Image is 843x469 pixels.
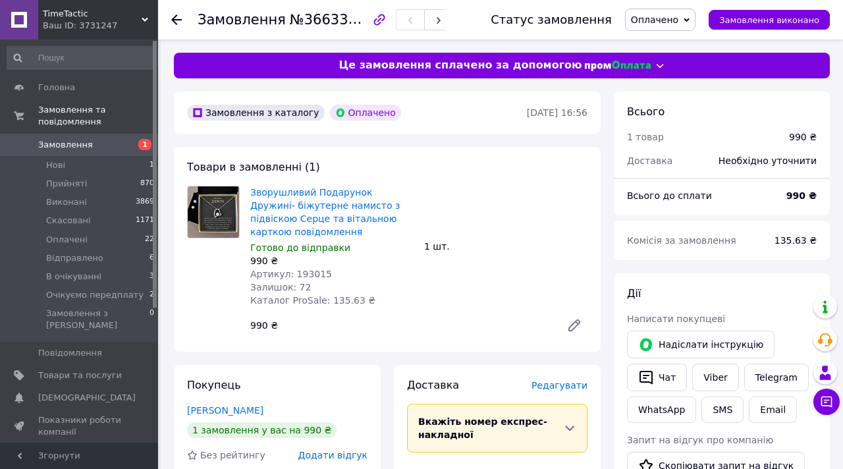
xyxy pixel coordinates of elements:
a: Редагувати [561,312,587,339]
span: Всього до сплати [627,190,712,201]
span: Замовлення з [PERSON_NAME] [46,308,150,331]
div: Оплачено [330,105,401,121]
button: Чат з покупцем [813,389,840,415]
a: WhatsApp [627,397,696,423]
span: 6 [150,252,154,264]
span: 2 [150,289,154,301]
span: Артикул: 193015 [250,269,332,279]
span: 1171 [136,215,154,227]
span: Залишок: 72 [250,282,311,292]
div: 990 ₴ [245,316,556,335]
span: 1 [150,159,154,171]
span: Вкажіть номер експрес-накладної [418,416,547,440]
span: Повідомлення [38,347,102,359]
span: Головна [38,82,75,94]
div: Повернутися назад [171,13,182,26]
span: Написати покупцеві [627,314,725,324]
span: 22 [145,234,154,246]
div: 990 ₴ [250,254,414,267]
span: Доставка [407,379,459,391]
span: Прийняті [46,178,87,190]
span: TimeTactic [43,8,142,20]
div: 990 ₴ [789,130,817,144]
span: Очікуємо передплату [46,289,144,301]
span: Оплачено [631,14,678,25]
span: Товари та послуги [38,370,122,381]
a: Telegram [744,364,809,391]
input: Пошук [7,46,155,70]
a: [PERSON_NAME] [187,405,263,416]
span: 870 [140,178,154,190]
span: Замовлення та повідомлення [38,104,158,128]
button: Чат [627,364,687,391]
span: Редагувати [531,380,587,391]
span: Нові [46,159,65,171]
span: Доставка [627,155,672,166]
span: Замовлення [38,139,93,151]
div: 1 замовлення у вас на 990 ₴ [187,422,337,438]
span: Дії [627,287,641,300]
img: Зворушливий Подарунок Дружині- біжутерне намисто з підвіскою Серце та вітальною карткою повідомлення [188,186,239,238]
div: Необхідно уточнити [711,146,825,175]
span: Запит на відгук про компанію [627,435,773,445]
span: [DEMOGRAPHIC_DATA] [38,392,136,404]
span: 1 товар [627,132,664,142]
span: Всього [627,105,665,118]
span: 3 [150,271,154,283]
b: 990 ₴ [786,190,817,201]
div: Ваш ID: 3731247 [43,20,158,32]
span: Покупець [187,379,241,391]
time: [DATE] 16:56 [527,107,587,118]
span: Виконані [46,196,87,208]
span: Готово до відправки [250,242,350,253]
span: Замовлення виконано [719,15,819,25]
span: Оплачені [46,234,88,246]
span: В очікуванні [46,271,101,283]
div: Статус замовлення [491,13,612,26]
button: Замовлення виконано [709,10,830,30]
span: 3869 [136,196,154,208]
span: Без рейтингу [200,450,265,460]
div: 1 шт. [419,237,593,256]
a: Viber [692,364,738,391]
span: №366330519 [290,11,383,28]
span: Це замовлення сплачено за допомогою [339,58,582,73]
span: Показники роботи компанії [38,414,122,438]
span: 1 [138,139,151,150]
a: Зворушливий Подарунок Дружині- біжутерне намисто з підвіскою Серце та вітальною карткою повідомлення [250,187,400,237]
span: Скасовані [46,215,91,227]
span: 135.63 ₴ [775,235,817,246]
span: Комісія за замовлення [627,235,736,246]
span: Каталог ProSale: 135.63 ₴ [250,295,375,306]
span: Відправлено [46,252,103,264]
span: Замовлення [198,12,286,28]
button: Email [749,397,797,423]
div: Замовлення з каталогу [187,105,325,121]
button: SMS [701,397,744,423]
span: Додати відгук [298,450,367,460]
span: Товари в замовленні (1) [187,161,320,173]
button: Надіслати інструкцію [627,331,775,358]
span: 0 [150,308,154,331]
